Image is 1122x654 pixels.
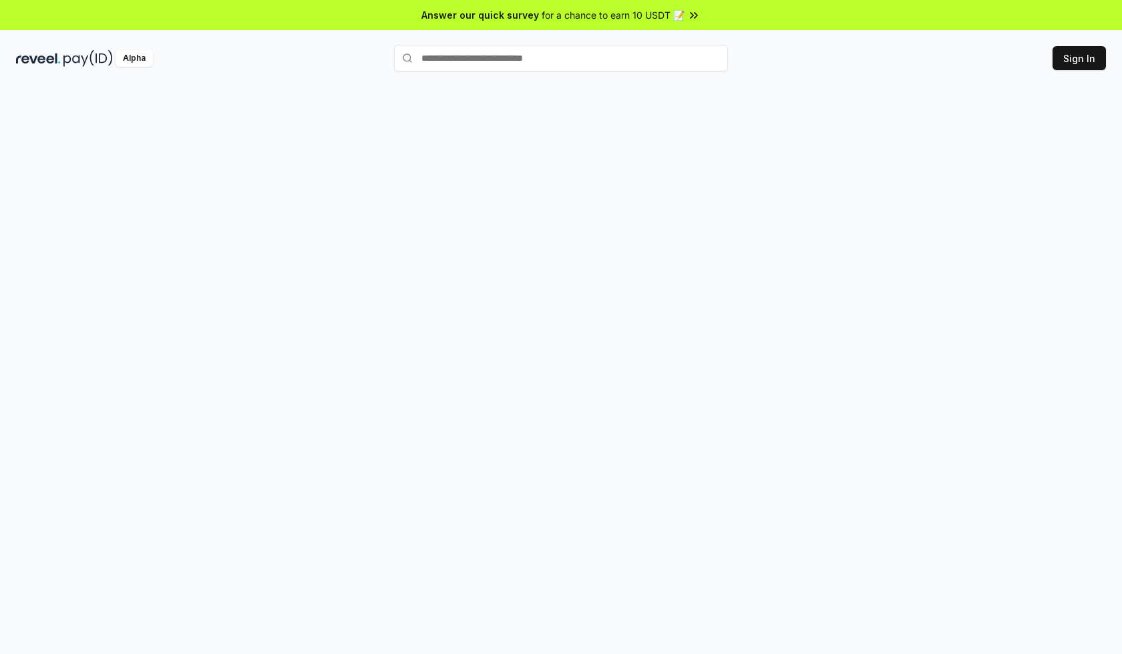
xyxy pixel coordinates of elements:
[63,50,113,67] img: pay_id
[116,50,153,67] div: Alpha
[16,50,61,67] img: reveel_dark
[421,8,539,22] span: Answer our quick survey
[1053,46,1106,70] button: Sign In
[542,8,685,22] span: for a chance to earn 10 USDT 📝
